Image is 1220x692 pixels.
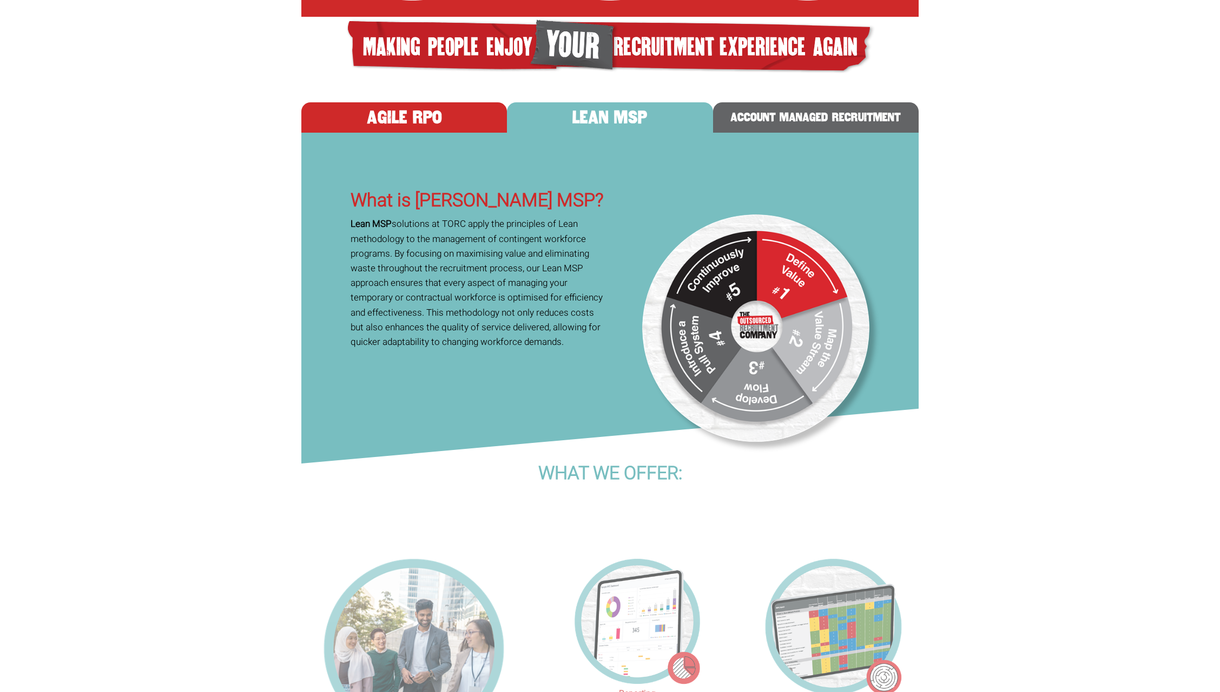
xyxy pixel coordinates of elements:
button: LEAN MSP [507,102,713,133]
button: AGILE RPO [301,102,507,133]
button: ACCOUNT MANAGED RECRUITMENT [713,102,919,133]
p: solutions at TORC apply the principles of Lean methodology to the management of contingent workfo... [351,217,606,349]
img: lean-graphic.png [642,214,869,442]
strong: Lean MSP [351,217,392,231]
img: making-people-enjoy.png [344,17,877,77]
h2: WHAT WE OFFER: [301,463,919,484]
h2: What is [PERSON_NAME] MSP? [351,191,606,211]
